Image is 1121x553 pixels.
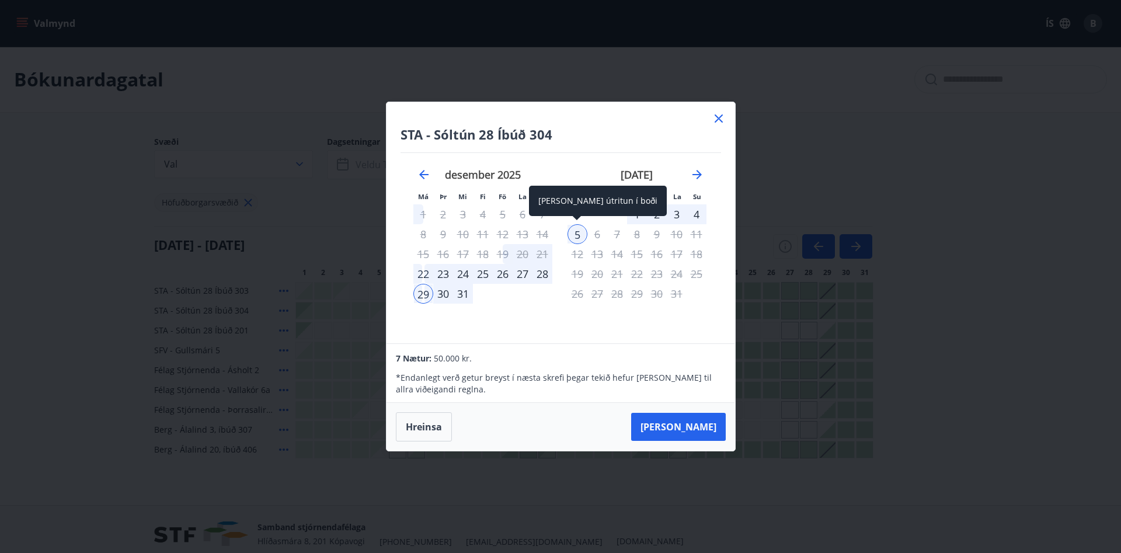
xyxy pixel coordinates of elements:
td: Not available. fimmtudagur, 15. janúar 2026 [627,244,647,264]
div: 25 [473,264,493,284]
td: Choose mánudagur, 22. desember 2025 as your check-out date. It’s available. [413,264,433,284]
div: 22 [413,264,433,284]
td: Choose föstudagur, 5. desember 2025 as your check-out date. It’s available. [493,204,513,224]
td: Not available. mánudagur, 26. janúar 2026 [568,284,587,304]
td: Not available. laugardagur, 24. janúar 2026 [667,264,687,284]
td: Choose föstudagur, 12. desember 2025 as your check-out date. It’s available. [493,224,513,244]
td: Choose fimmtudagur, 4. desember 2025 as your check-out date. It’s available. [473,204,493,224]
div: [PERSON_NAME] útritun í boði [529,186,667,216]
small: Mi [458,192,467,201]
td: Choose föstudagur, 19. desember 2025 as your check-out date. It’s available. [493,244,513,264]
td: Not available. þriðjudagur, 27. janúar 2026 [587,284,607,304]
strong: [DATE] [621,168,653,182]
div: 31 [453,284,473,304]
td: Choose laugardagur, 27. desember 2025 as your check-out date. It’s available. [513,264,532,284]
td: Choose fimmtudagur, 11. desember 2025 as your check-out date. It’s available. [473,224,493,244]
small: La [518,192,527,201]
td: Not available. mánudagur, 19. janúar 2026 [568,264,587,284]
small: La [673,192,681,201]
td: Not available. sunnudagur, 18. janúar 2026 [687,244,706,264]
td: Not available. föstudagur, 23. janúar 2026 [647,264,667,284]
td: Not available. föstudagur, 9. janúar 2026 [647,224,667,244]
td: Not available. laugardagur, 6. desember 2025 [513,204,532,224]
td: Choose þriðjudagur, 16. desember 2025 as your check-out date. It’s available. [433,244,453,264]
td: Not available. miðvikudagur, 7. janúar 2026 [607,224,627,244]
td: Selected as end date. mánudagur, 5. janúar 2026 [568,224,587,244]
div: 4 [687,204,706,224]
td: Choose sunnudagur, 28. desember 2025 as your check-out date. It’s available. [532,264,552,284]
td: Choose mánudagur, 15. desember 2025 as your check-out date. It’s available. [413,244,433,264]
div: Move forward to switch to the next month. [690,168,704,182]
div: Calendar [401,153,721,329]
td: Not available. laugardagur, 31. janúar 2026 [667,284,687,304]
td: Not available. laugardagur, 17. janúar 2026 [667,244,687,264]
td: Choose laugardagur, 20. desember 2025 as your check-out date. It’s available. [513,244,532,264]
td: Selected. þriðjudagur, 30. desember 2025 [433,284,453,304]
td: Selected. laugardagur, 3. janúar 2026 [667,204,687,224]
td: Not available. föstudagur, 16. janúar 2026 [647,244,667,264]
td: Choose fimmtudagur, 25. desember 2025 as your check-out date. It’s available. [473,264,493,284]
div: 23 [433,264,453,284]
td: Choose mánudagur, 8. desember 2025 as your check-out date. It’s available. [413,224,433,244]
div: Move backward to switch to the previous month. [417,168,431,182]
td: Not available. þriðjudagur, 20. janúar 2026 [587,264,607,284]
td: Not available. sunnudagur, 11. janúar 2026 [687,224,706,244]
td: Not available. mánudagur, 12. janúar 2026 [568,244,587,264]
div: 27 [513,264,532,284]
td: Choose miðvikudagur, 24. desember 2025 as your check-out date. It’s available. [453,264,473,284]
td: Not available. miðvikudagur, 21. janúar 2026 [607,264,627,284]
div: Aðeins útritun í boði [568,224,587,244]
small: Su [693,192,701,201]
td: Not available. þriðjudagur, 13. janúar 2026 [587,244,607,264]
td: Choose fimmtudagur, 18. desember 2025 as your check-out date. It’s available. [473,244,493,264]
td: Not available. sunnudagur, 14. desember 2025 [532,224,552,244]
button: Hreinsa [396,412,452,441]
span: 7 Nætur: [396,353,431,364]
td: Choose þriðjudagur, 2. desember 2025 as your check-out date. It’s available. [433,204,453,224]
div: 26 [493,264,513,284]
span: 50.000 kr. [434,353,472,364]
small: Þr [440,192,447,201]
td: Not available. sunnudagur, 25. janúar 2026 [687,264,706,284]
div: 28 [532,264,552,284]
td: Not available. miðvikudagur, 14. janúar 2026 [607,244,627,264]
td: Not available. miðvikudagur, 28. janúar 2026 [607,284,627,304]
td: Choose föstudagur, 26. desember 2025 as your check-out date. It’s available. [493,264,513,284]
td: Selected. sunnudagur, 4. janúar 2026 [687,204,706,224]
td: Not available. föstudagur, 30. janúar 2026 [647,284,667,304]
td: Choose þriðjudagur, 9. desember 2025 as your check-out date. It’s available. [433,224,453,244]
small: Má [418,192,429,201]
td: Not available. laugardagur, 13. desember 2025 [513,224,532,244]
td: Selected. miðvikudagur, 31. desember 2025 [453,284,473,304]
td: Not available. þriðjudagur, 6. janúar 2026 [587,224,607,244]
h4: STA - Sóltún 28 Íbúð 304 [401,126,721,143]
td: Choose þriðjudagur, 23. desember 2025 as your check-out date. It’s available. [433,264,453,284]
p: * Endanlegt verð getur breyst í næsta skrefi þegar tekið hefur [PERSON_NAME] til allra viðeigandi... [396,372,725,395]
div: 30 [433,284,453,304]
strong: desember 2025 [445,168,521,182]
small: Fö [499,192,506,201]
td: Not available. fimmtudagur, 29. janúar 2026 [627,284,647,304]
td: Choose miðvikudagur, 10. desember 2025 as your check-out date. It’s available. [453,224,473,244]
td: Selected as start date. mánudagur, 29. desember 2025 [413,284,433,304]
div: 3 [667,204,687,224]
small: Fi [480,192,486,201]
td: Choose mánudagur, 1. desember 2025 as your check-out date. It’s available. [413,204,433,224]
td: Choose miðvikudagur, 3. desember 2025 as your check-out date. It’s available. [453,204,473,224]
div: 29 [413,284,433,304]
td: Not available. fimmtudagur, 8. janúar 2026 [627,224,647,244]
td: Choose sunnudagur, 21. desember 2025 as your check-out date. It’s available. [532,244,552,264]
td: Choose miðvikudagur, 17. desember 2025 as your check-out date. It’s available. [453,244,473,264]
td: Not available. laugardagur, 10. janúar 2026 [667,224,687,244]
button: [PERSON_NAME] [631,413,726,441]
div: 24 [453,264,473,284]
td: Not available. fimmtudagur, 22. janúar 2026 [627,264,647,284]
